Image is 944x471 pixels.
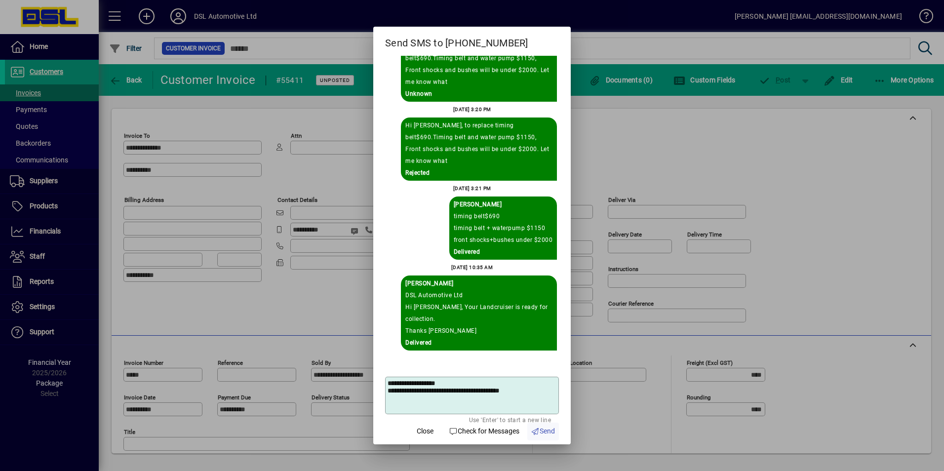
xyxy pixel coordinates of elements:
div: [DATE] 3:20 PM [453,104,491,116]
button: Send [527,423,559,440]
div: Unknown [405,88,552,100]
div: Delivered [454,246,553,258]
h2: Send SMS to [PHONE_NUMBER] [373,27,571,55]
div: timing belt$690 timing belt + waterpump $1150 front shocks+bushes under $2000 [454,210,553,246]
div: Hi [PERSON_NAME], to replace timing belt$690.Timing belt and water pump $1150, Front shocks and b... [405,40,552,88]
span: Send [531,426,555,436]
div: [DATE] 10:35 AM [451,262,493,274]
div: [DATE] 3:21 PM [453,183,491,195]
mat-hint: Use 'Enter' to start a new line [469,414,551,425]
span: Check for Messages [449,426,519,436]
div: Sent By [454,198,553,210]
span: Close [417,426,433,436]
div: Hi [PERSON_NAME], to replace timing belt$690.Timing belt and water pump $1150, Front shocks and b... [405,119,552,167]
div: Delivered [405,337,552,349]
div: Sent By [405,277,552,289]
div: Rejected [405,167,552,179]
div: DSL Automotive Ltd Hi [PERSON_NAME], Your Landcruiser is ready for collection. Thanks [PERSON_NAME] [405,289,552,337]
button: Check for Messages [445,423,523,440]
button: Close [409,423,441,440]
